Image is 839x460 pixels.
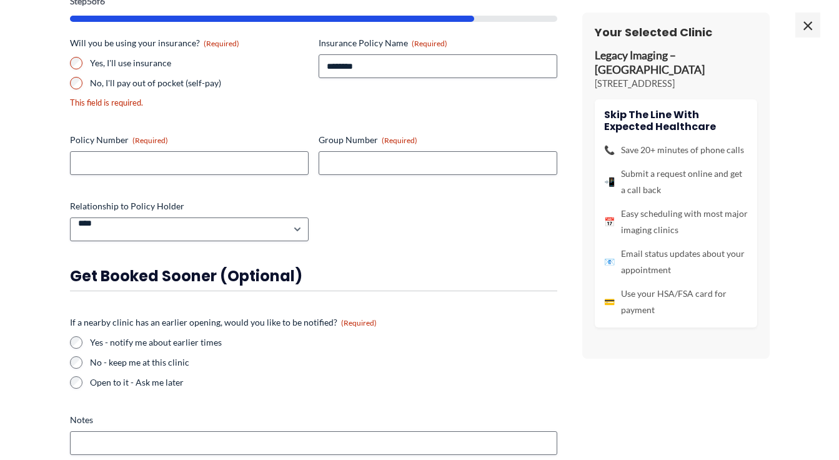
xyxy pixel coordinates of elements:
label: No, I'll pay out of pocket (self-pay) [90,77,309,89]
label: Policy Number [70,134,309,146]
span: (Required) [412,39,447,48]
h3: Your Selected Clinic [595,25,757,39]
label: Yes - notify me about earlier times [90,336,557,349]
label: Insurance Policy Name [319,37,557,49]
span: (Required) [132,136,168,145]
legend: If a nearby clinic has an earlier opening, would you like to be notified? [70,316,377,329]
span: 📲 [604,174,615,190]
p: [STREET_ADDRESS] [595,77,757,90]
li: Save 20+ minutes of phone calls [604,142,748,158]
h3: Get booked sooner (optional) [70,266,557,286]
label: No - keep me at this clinic [90,356,557,369]
span: 📧 [604,254,615,270]
span: (Required) [204,39,239,48]
span: 💳 [604,294,615,310]
label: Relationship to Policy Holder [70,200,309,212]
span: (Required) [382,136,417,145]
span: 📅 [604,214,615,230]
p: Legacy Imaging – [GEOGRAPHIC_DATA] [595,49,757,77]
label: Notes [70,414,557,426]
li: Email status updates about your appointment [604,246,748,278]
li: Easy scheduling with most major imaging clinics [604,206,748,238]
label: Open to it - Ask me later [90,376,557,389]
label: Group Number [319,134,557,146]
h4: Skip the line with Expected Healthcare [604,109,748,132]
label: Yes, I'll use insurance [90,57,309,69]
li: Use your HSA/FSA card for payment [604,286,748,318]
div: This field is required. [70,97,309,109]
li: Submit a request online and get a call back [604,166,748,198]
span: 📞 [604,142,615,158]
legend: Will you be using your insurance? [70,37,239,49]
span: × [795,12,820,37]
span: (Required) [341,318,377,327]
